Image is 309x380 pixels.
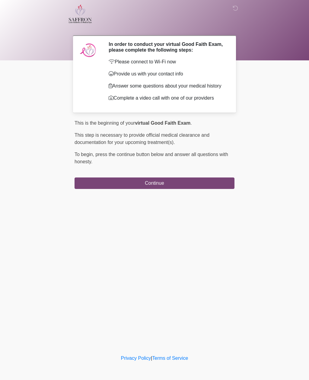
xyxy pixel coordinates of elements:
span: To begin, [75,152,95,157]
p: Answer some questions about your medical history [109,82,225,90]
p: Provide us with your contact info [109,70,225,78]
p: Please connect to Wi-Fi now [109,58,225,65]
span: press the continue button below and answer all questions with honesty. [75,152,228,164]
img: Saffron Laser Aesthetics and Medical Spa Logo [68,5,92,23]
h2: In order to conduct your virtual Good Faith Exam, please complete the following steps: [109,41,225,53]
p: Complete a video call with one of our providers [109,94,225,102]
button: Continue [75,177,234,189]
span: . [190,120,192,126]
a: Privacy Policy [121,356,151,361]
span: This step is necessary to provide official medical clearance and documentation for your upcoming ... [75,133,209,145]
span: This is the beginning of your [75,120,135,126]
strong: virtual Good Faith Exam [135,120,190,126]
a: Terms of Service [152,356,188,361]
img: Agent Avatar [79,41,97,59]
a: | [151,356,152,361]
